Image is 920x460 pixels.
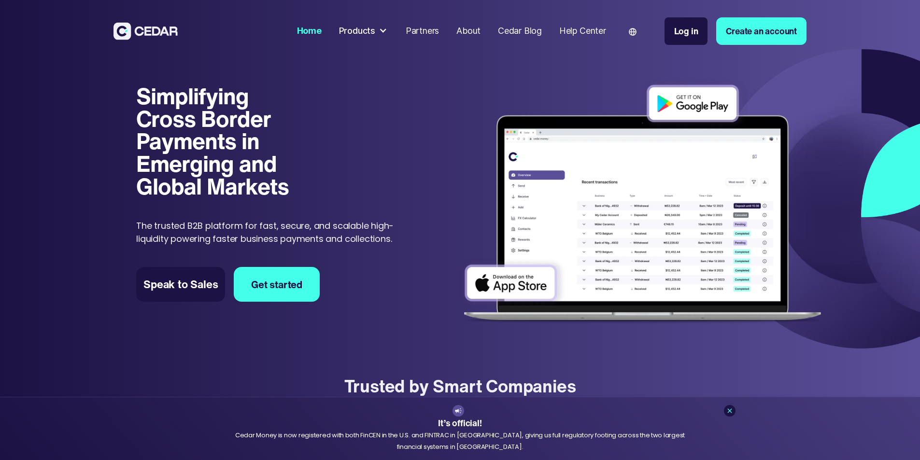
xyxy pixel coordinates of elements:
[234,267,320,302] a: Get started
[555,20,610,42] a: Help Center
[401,20,443,42] a: Partners
[456,78,829,332] img: Dashboard of transactions
[406,25,439,38] div: Partners
[559,25,606,38] div: Help Center
[716,17,807,45] a: Create an account
[494,20,546,42] a: Cedar Blog
[456,25,481,38] div: About
[293,20,326,42] a: Home
[297,25,322,38] div: Home
[452,20,485,42] a: About
[498,25,542,38] div: Cedar Blog
[674,25,698,38] div: Log in
[335,20,393,42] div: Products
[339,25,375,38] div: Products
[136,267,225,302] a: Speak to Sales
[665,17,708,45] a: Log in
[629,28,637,36] img: world icon
[136,85,302,197] h1: Simplifying Cross Border Payments in Emerging and Global Markets
[136,219,412,245] p: The trusted B2B platform for fast, secure, and scalable high-liquidity powering faster business p...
